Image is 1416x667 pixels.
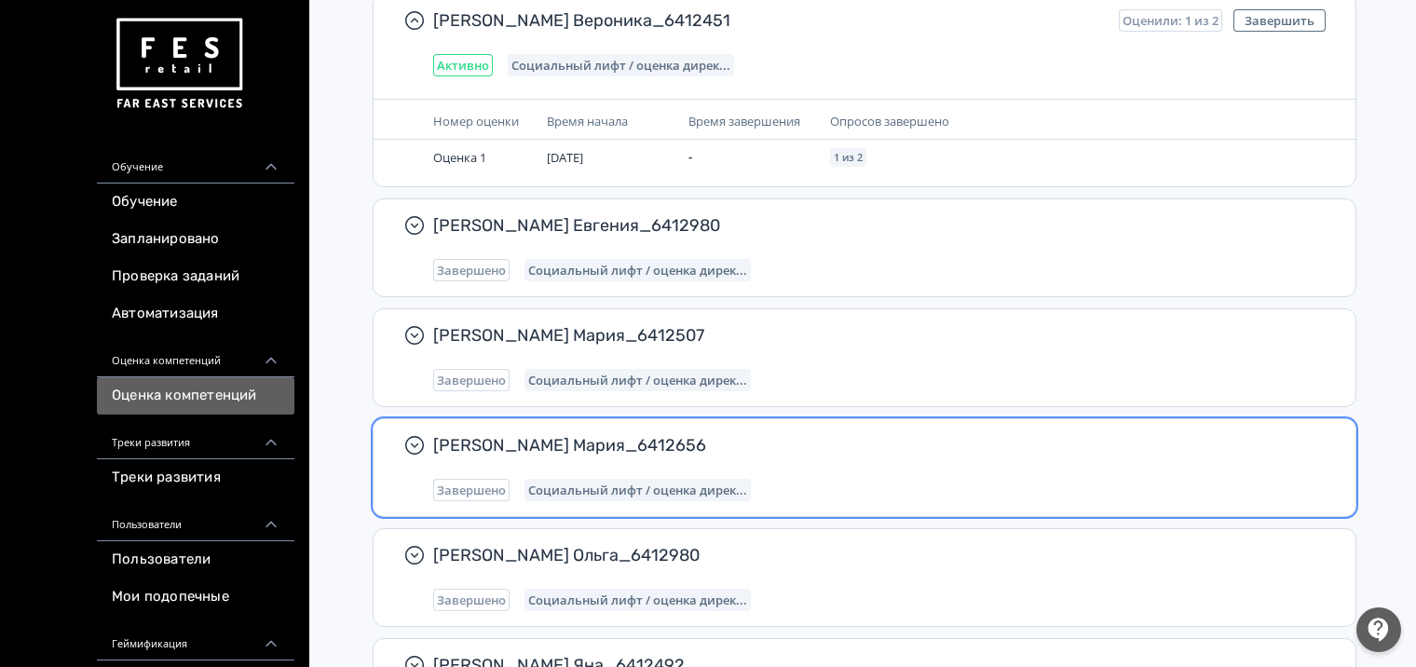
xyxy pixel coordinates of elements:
a: Пользователи [97,541,294,579]
span: Оценка 1 [433,149,486,166]
span: 1 из 2 [834,152,863,163]
span: Активно [437,58,489,73]
span: Социальный лифт / оценка директора магазина [528,373,747,388]
span: [PERSON_NAME] Мария_6412656 [433,434,1311,456]
span: Номер оценки [433,113,519,129]
div: Треки развития [97,415,294,459]
div: Пользователи [97,497,294,541]
span: Оценили: 1 из 2 [1123,13,1219,28]
span: Завершено [437,483,506,497]
div: Оценка компетенций [97,333,294,377]
span: [PERSON_NAME] Евгения_6412980 [433,214,1311,237]
button: Завершить [1233,9,1326,32]
span: Завершено [437,373,506,388]
span: Завершено [437,592,506,607]
a: Автоматизация [97,295,294,333]
a: Запланировано [97,221,294,258]
div: Обучение [97,139,294,184]
span: Опросов завершено [830,113,949,129]
span: Социальный лифт / оценка директора магазина [528,263,747,278]
a: Проверка заданий [97,258,294,295]
a: Треки развития [97,459,294,497]
span: Завершено [437,263,506,278]
span: Социальный лифт / оценка директора магазина [511,58,730,73]
a: Оценка компетенций [97,377,294,415]
span: [PERSON_NAME] Ольга_6412980 [433,544,1311,566]
div: Геймификация [97,616,294,660]
a: Мои подопечные [97,579,294,616]
span: [PERSON_NAME] Вероника_6412451 [433,9,1104,32]
td: - [681,140,823,175]
span: [DATE] [547,149,583,166]
span: Социальный лифт / оценка директора магазина [528,592,747,607]
img: https://files.teachbase.ru/system/account/57463/logo/medium-936fc5084dd2c598f50a98b9cbe0469a.png [112,11,246,116]
span: Время начала [547,113,628,129]
span: Время завершения [688,113,800,129]
span: [PERSON_NAME] Мария_6412507 [433,324,1311,347]
span: Социальный лифт / оценка директора магазина [528,483,747,497]
a: Обучение [97,184,294,221]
